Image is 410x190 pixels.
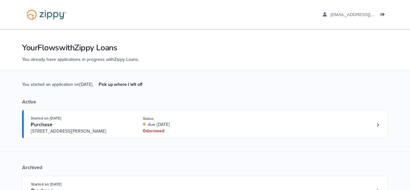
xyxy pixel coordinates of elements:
[31,116,61,120] span: Started on [DATE]
[323,12,404,19] a: edit profile
[22,81,147,99] span: You started an application on [DATE] .
[143,116,228,121] div: Status
[22,99,388,105] div: Active
[31,121,53,128] span: Purchase
[22,42,388,53] h1: Your Flows with Zippy Loans
[22,164,388,171] div: Archived
[381,12,388,19] a: Log out
[373,120,382,130] a: Loan number 4228033
[31,182,61,186] span: Started on [DATE]
[22,57,139,62] span: You already have applications in progress with Zippy Loans .
[143,121,228,128] div: due [DATE]
[22,110,388,138] a: Open loan 4228033
[31,128,128,135] span: [STREET_ADDRESS][PERSON_NAME]
[22,6,70,23] img: Logo
[94,79,147,90] a: Pick up where I left off
[143,128,228,134] div: 0 doc owed
[331,12,404,17] span: aaboley88@icloud.com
